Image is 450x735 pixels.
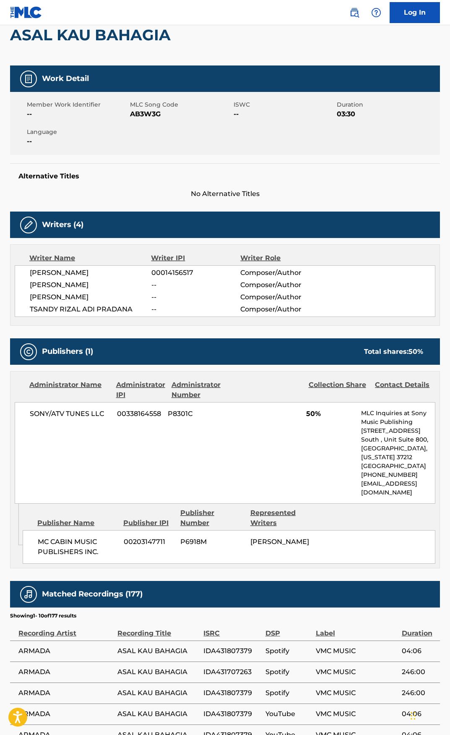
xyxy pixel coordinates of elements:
[18,172,432,180] h5: Alternative Titles
[265,646,312,656] span: Spotify
[390,2,440,23] a: Log In
[23,220,34,230] img: Writers
[168,409,229,419] span: P8301C
[203,667,261,677] span: IDA431707263
[316,620,398,638] div: Label
[402,688,436,698] span: 246:00
[375,380,435,400] div: Contact Details
[151,253,240,263] div: Writer IPI
[265,688,312,698] span: Spotify
[18,688,113,698] span: ARMADA
[361,462,435,471] p: [GEOGRAPHIC_DATA]
[309,380,369,400] div: Collection Share
[265,709,312,719] span: YouTube
[23,589,34,599] img: Matched Recordings
[130,109,231,119] span: AB3W3G
[361,471,435,479] p: [PHONE_NUMBER]
[42,347,93,356] h5: Publishers (1)
[151,304,241,314] span: --
[203,646,261,656] span: IDA431807379
[117,620,199,638] div: Recording Title
[371,8,381,18] img: help
[402,667,436,677] span: 246:00
[117,709,199,719] span: ASAL KAU BAHAGIA
[23,347,34,357] img: Publishers
[23,74,34,84] img: Work Detail
[18,646,113,656] span: ARMADA
[117,667,199,677] span: ASAL KAU BAHAGIA
[42,589,143,599] h5: Matched Recordings (177)
[364,347,423,357] div: Total shares:
[349,8,359,18] img: search
[361,409,435,426] p: MLC Inquiries at Sony Music Publishing
[361,479,435,497] p: [EMAIL_ADDRESS][DOMAIN_NAME]
[123,518,174,528] div: Publisher IPI
[116,380,165,400] div: Administrator IPI
[234,109,335,119] span: --
[250,538,309,546] span: [PERSON_NAME]
[27,128,128,136] span: Language
[240,304,321,314] span: Composer/Author
[240,280,321,290] span: Composer/Author
[18,667,113,677] span: ARMADA
[29,380,110,400] div: Administrator Name
[234,100,335,109] span: ISWC
[130,100,231,109] span: MLC Song Code
[411,703,416,728] div: 드래그
[30,268,151,278] span: [PERSON_NAME]
[38,537,117,557] span: MC CABIN MUSIC PUBLISHERS INC.
[337,100,438,109] span: Duration
[316,667,398,677] span: VMC MUSIC
[408,695,450,735] div: 채팅 위젯
[361,444,435,462] p: [GEOGRAPHIC_DATA], [US_STATE] 37212
[402,620,436,638] div: Duration
[203,620,261,638] div: ISRC
[27,109,128,119] span: --
[18,620,113,638] div: Recording Artist
[30,304,151,314] span: TSANDY RIZAL ADI PRADANA
[337,109,438,119] span: 03:30
[10,189,440,199] span: No Alternative Titles
[37,518,117,528] div: Publisher Name
[10,6,42,18] img: MLC Logo
[203,709,261,719] span: IDA431807379
[316,688,398,698] span: VMC MUSIC
[30,280,151,290] span: [PERSON_NAME]
[408,348,423,356] span: 50 %
[180,508,244,528] div: Publisher Number
[368,4,385,21] div: Help
[42,74,89,84] h5: Work Detail
[29,253,151,263] div: Writer Name
[42,220,83,230] h5: Writers (4)
[117,409,161,419] span: 00338164558
[10,612,76,620] p: Showing 1 - 10 of 177 results
[240,253,322,263] div: Writer Role
[408,695,450,735] iframe: Chat Widget
[250,508,314,528] div: Represented Writers
[117,646,199,656] span: ASAL KAU BAHAGIA
[203,688,261,698] span: IDA431807379
[180,537,244,547] span: P6918M
[27,136,128,146] span: --
[265,667,312,677] span: Spotify
[172,380,232,400] div: Administrator Number
[240,268,321,278] span: Composer/Author
[316,646,398,656] span: VMC MUSIC
[346,4,363,21] a: Public Search
[361,426,435,444] p: [STREET_ADDRESS] South , Unit Suite 800,
[306,409,355,419] span: 50%
[151,268,241,278] span: 00014156517
[117,688,199,698] span: ASAL KAU BAHAGIA
[265,620,312,638] div: DSP
[30,292,151,302] span: [PERSON_NAME]
[151,280,241,290] span: --
[27,100,128,109] span: Member Work Identifier
[151,292,241,302] span: --
[402,709,436,719] span: 04:06
[10,26,175,44] h2: ASAL KAU BAHAGIA
[18,709,113,719] span: ARMADA
[240,292,321,302] span: Composer/Author
[316,709,398,719] span: VMC MUSIC
[30,409,111,419] span: SONY/ATV TUNES LLC
[124,537,174,547] span: 00203147711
